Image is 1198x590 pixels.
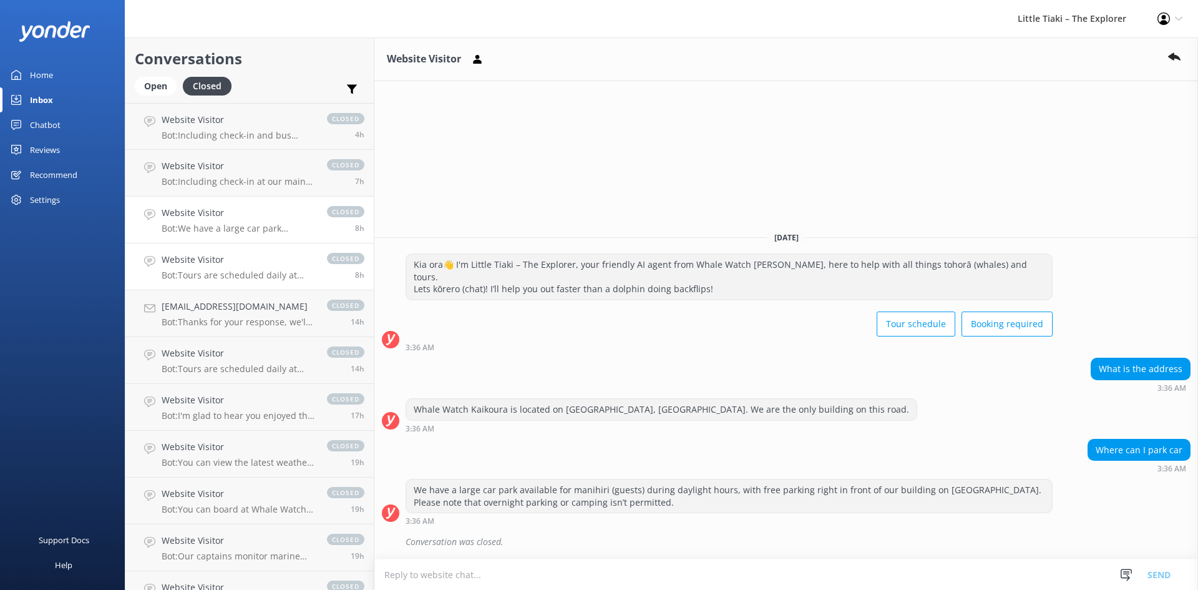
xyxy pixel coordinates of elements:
a: Website VisitorBot:I'm glad to hear you enjoyed the whale watching experience! For purchasing ite... [125,384,374,431]
div: Closed [183,77,231,96]
strong: 3:36 AM [1157,465,1186,473]
div: Where can I park car [1088,440,1190,461]
div: Oct 06 2025 03:36am (UTC +13:00) Pacific/Auckland [406,516,1053,525]
a: Website VisitorBot:We have a large car park available for manihiri (guests) during daylight hours... [125,197,374,243]
strong: 3:36 AM [1157,385,1186,392]
strong: 3:36 AM [406,344,434,352]
span: closed [327,393,364,405]
p: Bot: Including check-in at our main office and bus transfers to and from our marina at [GEOGRAPHI... [162,176,314,187]
div: Oct 06 2025 03:36am (UTC +13:00) Pacific/Auckland [1091,383,1191,392]
h4: Website Visitor [162,159,314,173]
h4: Website Visitor [162,440,314,454]
span: closed [327,347,364,358]
div: Support Docs [39,528,89,553]
a: Open [135,79,183,92]
div: Settings [30,187,60,212]
p: Bot: Thanks for your response, we'll get back to you as soon as we can during opening hours. [162,317,314,328]
a: Website VisitorBot:You can board at Whale Watch Kaikoura, located on [GEOGRAPHIC_DATA], [GEOGRAPH... [125,478,374,524]
div: Kia ora👋 I'm Little Tiaki – The Explorer, your friendly AI agent from Whale Watch [PERSON_NAME], ... [406,254,1052,300]
div: Open [135,77,177,96]
div: Oct 06 2025 03:36am (UTC +13:00) Pacific/Auckland [406,424,917,433]
a: Website VisitorBot:You can view the latest weather forecast at [DOMAIN_NAME][URL][PERSON_NAME]. F... [125,431,374,478]
h4: Website Visitor [162,534,314,548]
span: Oct 05 2025 04:47pm (UTC +13:00) Pacific/Auckland [351,457,364,468]
p: Bot: You can view the latest weather forecast at [DOMAIN_NAME][URL][PERSON_NAME]. For real-time u... [162,457,314,468]
button: Tour schedule [877,312,955,337]
span: closed [327,440,364,451]
div: Oct 06 2025 03:36am (UTC +13:00) Pacific/Auckland [406,343,1053,352]
div: Whale Watch Kaikoura is located on [GEOGRAPHIC_DATA], [GEOGRAPHIC_DATA]. We are the only building... [406,399,917,420]
p: Bot: Tours are scheduled daily at 10:30am year-round. Depending on demand, extra tours may be add... [162,363,314,375]
span: Oct 06 2025 04:43am (UTC +13:00) Pacific/Auckland [355,176,364,187]
h4: Website Visitor [162,487,314,501]
span: Oct 05 2025 04:16pm (UTC +13:00) Pacific/Auckland [351,551,364,561]
p: Bot: You can board at Whale Watch Kaikoura, located on [GEOGRAPHIC_DATA], [GEOGRAPHIC_DATA]. [162,504,314,515]
a: Website VisitorBot:Our captains monitor marine forecasts closely. You can view the latest forecas... [125,524,374,571]
p: Bot: Our captains monitor marine forecasts closely. You can view the latest forecast at [DOMAIN_N... [162,551,314,562]
strong: 3:36 AM [406,518,434,525]
div: Recommend [30,162,77,187]
a: Website VisitorBot:Including check-in at our main office and bus transfers to and from our marina... [125,150,374,197]
img: yonder-white-logo.png [19,21,90,42]
p: Bot: I'm glad to hear you enjoyed the whale watching experience! For purchasing items like shirts... [162,410,314,421]
p: Bot: We have a large car park available for manihiri (guests) during daylight hours, with free pa... [162,223,314,234]
span: Oct 06 2025 03:26am (UTC +13:00) Pacific/Auckland [355,270,364,280]
h3: Website Visitor [387,51,461,67]
div: Home [30,62,53,87]
button: Booking required [962,312,1053,337]
span: closed [327,159,364,170]
span: Oct 06 2025 03:36am (UTC +13:00) Pacific/Auckland [355,223,364,234]
p: Bot: Tours are scheduled daily at 10:30am year-round. Additional tours may be available at 7:45am... [162,270,314,281]
div: Conversation was closed. [406,531,1191,553]
span: [DATE] [767,232,806,243]
div: Inbox [30,87,53,112]
a: Website VisitorBot:Tours are scheduled daily at 10:30am year-round. Depending on demand, extra to... [125,337,374,384]
div: Reviews [30,137,60,162]
span: Oct 05 2025 04:37pm (UTC +13:00) Pacific/Auckland [351,504,364,514]
h4: Website Visitor [162,393,314,407]
p: Bot: Including check-in and bus transfers, the whale watching tour lasts 3 hours and 15 minutes i... [162,130,314,141]
a: Website VisitorBot:Including check-in and bus transfers, the whale watching tour lasts 3 hours an... [125,103,374,150]
span: Oct 05 2025 09:08pm (UTC +13:00) Pacific/Auckland [351,363,364,374]
div: We have a large car park available for manihiri (guests) during daylight hours, with free parking... [406,479,1052,513]
a: Closed [183,79,238,92]
span: Oct 05 2025 09:24pm (UTC +13:00) Pacific/Auckland [351,317,364,327]
a: [EMAIL_ADDRESS][DOMAIN_NAME]Bot:Thanks for your response, we'll get back to you as soon as we can... [125,290,374,337]
span: closed [327,300,364,311]
span: closed [327,534,364,545]
span: closed [327,253,364,264]
span: closed [327,206,364,217]
div: Chatbot [30,112,61,137]
div: Help [55,553,72,578]
div: 2025-10-05T19:43:09.460 [382,531,1191,553]
div: What is the address [1091,358,1190,380]
h4: [EMAIL_ADDRESS][DOMAIN_NAME] [162,300,314,313]
span: Oct 05 2025 06:32pm (UTC +13:00) Pacific/Auckland [351,410,364,421]
span: closed [327,487,364,498]
span: Oct 06 2025 07:42am (UTC +13:00) Pacific/Auckland [355,129,364,140]
span: closed [327,113,364,124]
a: Website VisitorBot:Tours are scheduled daily at 10:30am year-round. Additional tours may be avail... [125,243,374,290]
div: Oct 06 2025 03:36am (UTC +13:00) Pacific/Auckland [1088,464,1191,473]
strong: 3:36 AM [406,425,434,433]
h4: Website Visitor [162,253,314,267]
h2: Conversations [135,47,364,71]
h4: Website Visitor [162,347,314,360]
h4: Website Visitor [162,113,314,127]
h4: Website Visitor [162,206,314,220]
